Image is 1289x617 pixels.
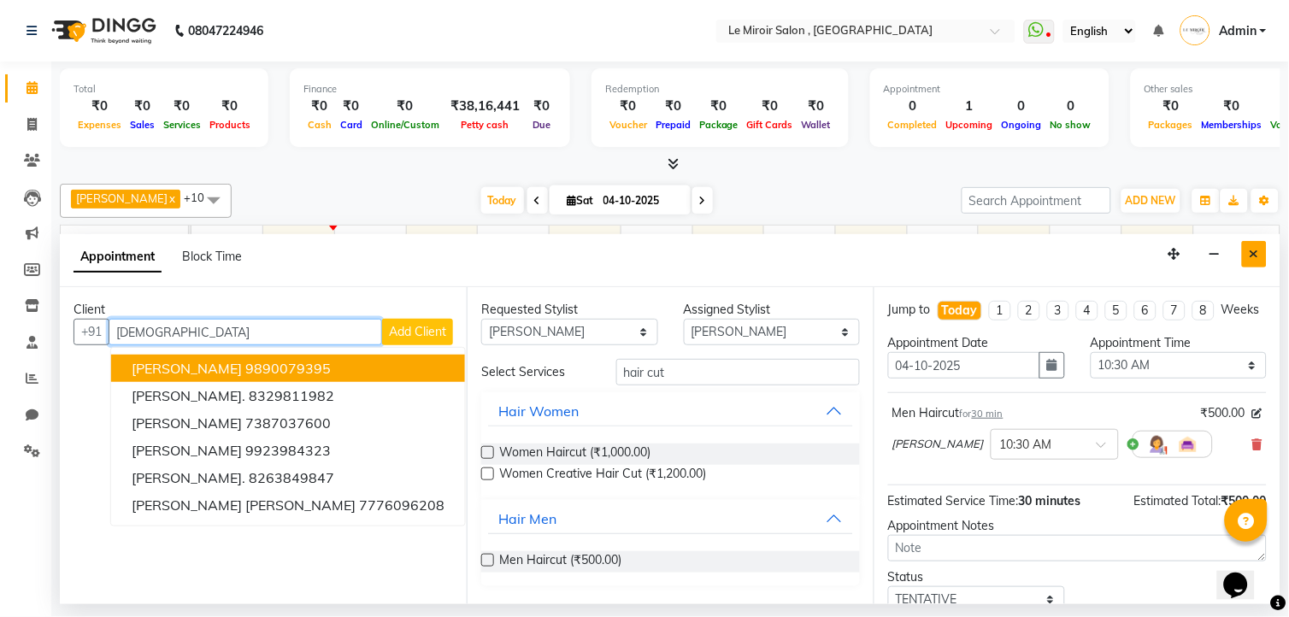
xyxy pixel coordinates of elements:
span: Package [695,119,743,131]
div: Weeks [1221,301,1260,319]
a: 3:00 PM [764,229,818,254]
span: Petty cash [457,119,514,131]
span: Voucher [605,119,651,131]
div: Appointment [884,82,1096,97]
button: ADD NEW [1121,189,1180,213]
div: 0 [998,97,1046,116]
span: [PERSON_NAME] [PERSON_NAME] [132,497,356,514]
span: Stylist [68,233,103,249]
span: [PERSON_NAME]. [132,469,245,486]
span: Expenses [74,119,126,131]
li: 5 [1105,301,1127,320]
ngb-highlight: 7387037600 [245,414,331,432]
span: Cash [303,119,336,131]
div: Select Services [468,363,603,381]
span: Completed [884,119,942,131]
span: Prepaid [651,119,695,131]
li: 3 [1047,301,1069,320]
img: logo [44,7,161,55]
span: Packages [1145,119,1198,131]
img: Hairdresser.png [1147,434,1168,455]
b: 08047224946 [188,7,263,55]
span: [PERSON_NAME] [76,191,168,205]
span: Women Creative Hair Cut (₹1,200.00) [499,465,706,486]
div: Appointment Date [888,334,1065,352]
button: +91 [74,319,109,345]
div: ₹0 [743,97,798,116]
span: Card [336,119,367,131]
span: Sat [563,194,598,207]
div: ₹0 [695,97,743,116]
div: Redemption [605,82,835,97]
span: Estimated Total: [1134,493,1221,508]
small: for [960,408,1004,420]
div: ₹38,16,441 [444,97,527,116]
ngb-highlight: 8329811982 [249,387,334,404]
div: Appointment Time [1091,334,1268,352]
input: Search by service name [616,359,860,385]
span: Estimated Service Time: [888,493,1019,508]
ngb-highlight: 7776096208 [359,497,444,514]
div: ₹0 [303,97,336,116]
ngb-highlight: 9923984323 [245,442,331,459]
div: Men Haircut [892,404,1004,422]
li: 6 [1134,301,1157,320]
a: 8:00 PM [1122,229,1176,254]
div: Status [888,568,1065,586]
div: ₹0 [367,97,444,116]
span: Due [528,119,555,131]
span: Appointment [74,242,162,273]
span: Women Haircut (₹1,000.00) [499,444,650,465]
div: ₹0 [336,97,367,116]
button: Hair Men [488,503,853,534]
span: Online/Custom [367,119,444,131]
a: 8:00 AM [263,229,318,254]
div: Hair Men [498,508,556,529]
a: 4:00 PM [836,229,890,254]
div: ₹0 [126,97,159,116]
div: 1 [942,97,998,116]
img: Interior.png [1178,434,1198,455]
a: 11:00 AM [478,229,539,254]
img: Admin [1180,15,1210,45]
iframe: chat widget [1217,549,1272,600]
a: 5:00 PM [908,229,962,254]
a: 7:00 PM [1051,229,1104,254]
a: 9:00 PM [1194,229,1248,254]
span: Admin [1219,22,1257,40]
div: ₹0 [74,97,126,116]
a: 9:00 AM [335,229,390,254]
a: 1:00 PM [621,229,675,254]
span: 30 min [972,408,1004,420]
span: Products [205,119,255,131]
div: ₹0 [205,97,255,116]
div: Today [942,302,978,320]
div: ₹0 [651,97,695,116]
button: Hair Women [488,396,853,426]
a: 2:00 PM [693,229,747,254]
span: No show [1046,119,1096,131]
a: 7:00 AM [191,229,246,254]
a: 12:00 PM [550,229,610,254]
a: x [168,191,175,205]
span: ₹500.00 [1201,404,1245,422]
span: ₹500.00 [1221,493,1267,508]
input: Search Appointment [962,187,1111,214]
div: ₹0 [798,97,835,116]
span: Add Client [389,324,446,339]
div: Requested Stylist [481,301,658,319]
div: Client [74,301,453,319]
span: [PERSON_NAME]. [132,387,245,404]
button: Close [1242,241,1267,267]
div: ₹0 [159,97,205,116]
input: yyyy-mm-dd [888,352,1040,379]
div: ₹0 [605,97,651,116]
div: Appointment Notes [888,517,1267,535]
div: Assigned Stylist [684,301,861,319]
input: 2025-10-04 [598,188,684,214]
div: ₹0 [1198,97,1267,116]
div: Total [74,82,255,97]
div: Jump to [888,301,931,319]
li: 4 [1076,301,1098,320]
div: ₹0 [527,97,556,116]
